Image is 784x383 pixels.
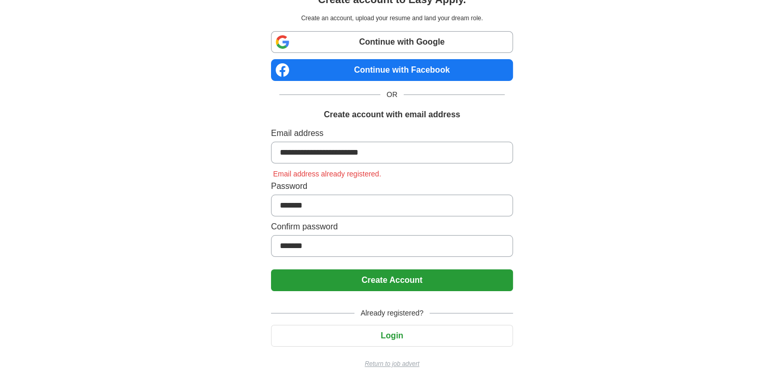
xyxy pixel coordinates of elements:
[271,359,513,368] a: Return to job advert
[354,308,430,319] span: Already registered?
[271,180,513,193] label: Password
[271,31,513,53] a: Continue with Google
[271,127,513,140] label: Email address
[271,221,513,233] label: Confirm password
[380,89,404,100] span: OR
[271,269,513,291] button: Create Account
[271,170,383,178] span: Email address already registered.
[273,13,511,23] p: Create an account, upload your resume and land your dream role.
[271,59,513,81] a: Continue with Facebook
[271,325,513,347] button: Login
[324,108,460,121] h1: Create account with email address
[271,331,513,340] a: Login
